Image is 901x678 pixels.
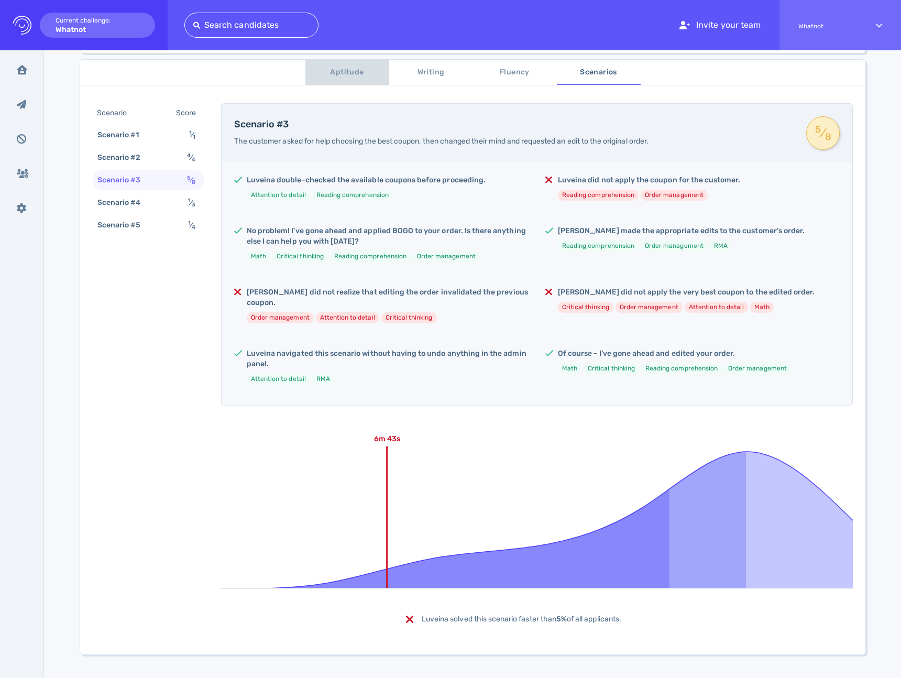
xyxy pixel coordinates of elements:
[316,312,379,323] li: Attention to detail
[558,175,741,185] h5: Luveina did not apply the coupon for the customer.
[312,190,393,201] li: Reading comprehension
[187,153,195,162] span: ⁄
[616,302,683,313] li: Order management
[724,363,791,374] li: Order management
[247,190,310,201] li: Attention to detail
[556,615,567,624] b: 5%
[558,226,805,236] h5: [PERSON_NAME] made the appropriate edits to the customer's order.
[247,348,529,369] h5: Luveina navigated this scenario without having to undo anything in the admin panel.
[189,130,195,139] span: ⁄
[234,137,649,146] span: The customer asked for help choosing the best coupon, then changed their mind and requested an ed...
[558,302,613,313] li: Critical thinking
[381,312,437,323] li: Critical thinking
[247,226,529,247] h5: No problem! I've gone ahead and applied BOGO to your order. Is there anything else I can help you...
[312,66,383,79] span: Aptitude
[95,105,139,121] div: Scenario
[685,302,748,313] li: Attention to detail
[247,287,529,308] h5: [PERSON_NAME] did not realize that editing the order invalidated the previous coupon.
[563,66,634,79] span: Scenarios
[95,127,152,143] div: Scenario #1
[188,221,195,229] span: ⁄
[395,66,467,79] span: Writing
[95,217,153,233] div: Scenario #5
[558,363,581,374] li: Math
[558,190,639,201] li: Reading comprehension
[814,124,832,143] span: ⁄
[193,134,195,140] sub: 1
[95,172,153,188] div: Scenario #3
[330,251,411,262] li: Reading comprehension
[188,220,191,226] sup: 1
[188,198,195,207] span: ⁄
[584,363,639,374] li: Critical thinking
[188,197,191,204] sup: 1
[189,129,192,136] sup: 1
[187,176,195,184] span: ⁄
[641,363,722,374] li: Reading comprehension
[558,348,791,359] h5: Of course - I've gone ahead and edited your order.
[247,312,314,323] li: Order management
[192,201,195,208] sub: 3
[641,240,708,251] li: Order management
[814,128,822,130] sup: 5
[413,251,480,262] li: Order management
[558,240,639,251] li: Reading comprehension
[192,179,195,185] sub: 8
[750,302,774,313] li: Math
[373,434,400,443] text: 6m 43s
[641,190,708,201] li: Order management
[234,119,794,130] h4: Scenario #3
[95,195,153,210] div: Scenario #4
[710,240,732,251] li: RMA
[247,374,310,385] li: Attention to detail
[312,374,334,385] li: RMA
[272,251,328,262] li: Critical thinking
[187,174,191,181] sup: 5
[479,66,551,79] span: Fluency
[174,105,202,121] div: Score
[798,23,857,30] span: Whatnot
[247,251,270,262] li: Math
[824,136,832,138] sub: 8
[558,287,815,298] h5: [PERSON_NAME] did not apply the very best coupon to the edited order.
[247,175,486,185] h5: Luveina double-checked the available coupons before proceeding.
[192,156,195,163] sub: 4
[95,150,153,165] div: Scenario #2
[187,152,191,159] sup: 4
[192,224,195,231] sub: 4
[422,615,621,624] span: Luveina solved this scenario faster than of all applicants.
